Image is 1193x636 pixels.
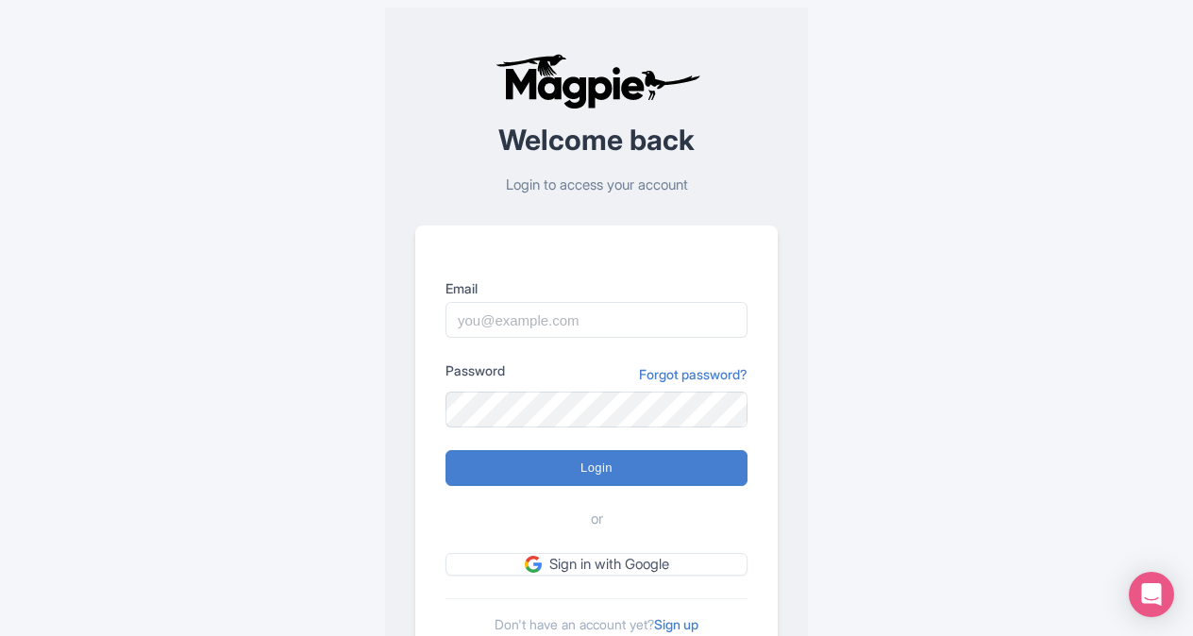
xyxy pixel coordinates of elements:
label: Email [445,278,748,298]
div: Open Intercom Messenger [1129,572,1174,617]
p: Login to access your account [415,175,778,196]
input: Login [445,450,748,486]
a: Sign in with Google [445,553,748,577]
input: you@example.com [445,302,748,338]
label: Password [445,360,505,380]
span: or [591,509,603,530]
a: Forgot password? [639,364,748,384]
h2: Welcome back [415,125,778,156]
a: Sign up [654,616,698,632]
img: logo-ab69f6fb50320c5b225c76a69d11143b.png [491,53,703,109]
img: google.svg [525,556,542,573]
